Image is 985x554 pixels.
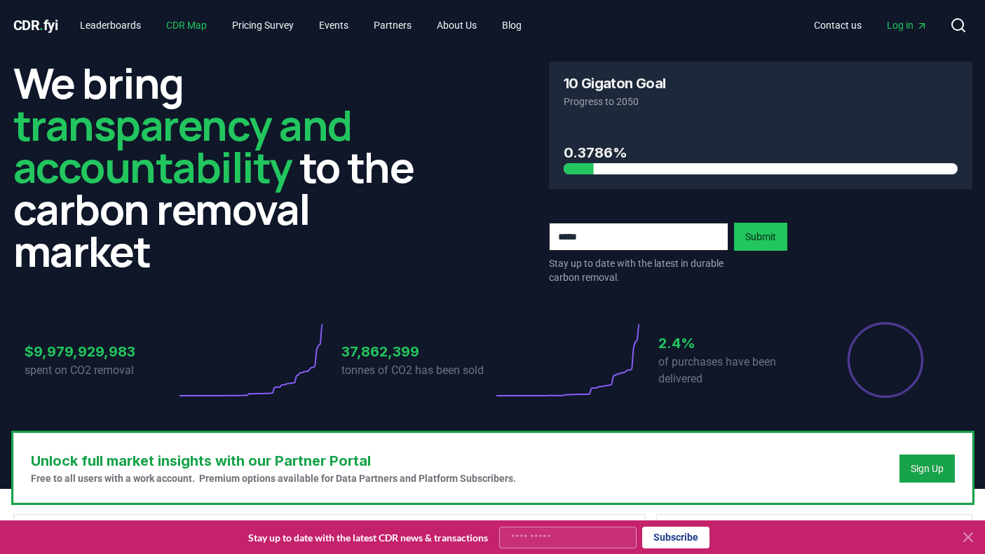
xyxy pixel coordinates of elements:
[658,333,810,354] h3: 2.4%
[155,13,218,38] a: CDR Map
[491,13,533,38] a: Blog
[887,18,928,32] span: Log in
[549,256,728,284] p: Stay up to date with the latest in durable carbon removal.
[31,450,516,471] h3: Unlock full market insights with our Partner Portal
[13,96,352,195] span: transparency and accountability
[221,13,305,38] a: Pricing Survey
[25,341,176,362] h3: $9,979,929,983
[69,13,152,38] a: Leaderboards
[899,455,955,483] button: Sign Up
[25,362,176,379] p: spent on CO2 removal
[803,13,873,38] a: Contact us
[734,223,787,251] button: Submit
[658,354,810,387] p: of purchases have been delivered
[13,15,58,35] a: CDR.fyi
[341,341,493,362] h3: 37,862,399
[341,362,493,379] p: tonnes of CO2 has been sold
[803,13,939,38] nav: Main
[362,13,423,38] a: Partners
[39,17,43,34] span: .
[876,13,939,38] a: Log in
[564,76,666,90] h3: 10 Gigaton Goal
[13,62,437,272] h2: We bring to the carbon removal market
[13,17,58,34] span: CDR fyi
[69,13,533,38] nav: Main
[846,321,925,399] div: Percentage of sales delivered
[308,13,360,38] a: Events
[911,462,944,476] a: Sign Up
[426,13,488,38] a: About Us
[31,471,516,485] p: Free to all users with a work account. Premium options available for Data Partners and Platform S...
[564,142,958,163] h3: 0.3786%
[564,95,958,109] p: Progress to 2050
